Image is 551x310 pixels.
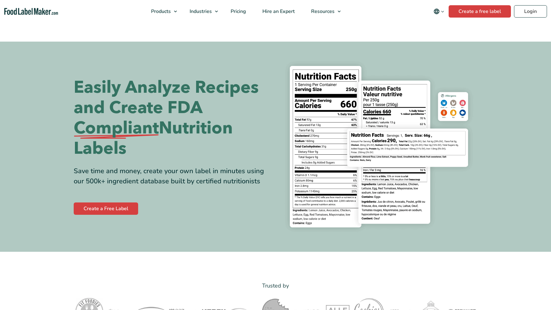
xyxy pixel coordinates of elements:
p: Trusted by [74,281,478,290]
a: Login [514,5,547,18]
span: Products [149,8,171,15]
span: Hire an Expert [261,8,295,15]
a: Create a Free Label [74,202,138,215]
a: Create a free label [449,5,511,18]
a: Food Label Maker homepage [4,8,58,15]
span: Pricing [229,8,247,15]
span: Industries [188,8,212,15]
div: Save time and money, create your own label in minutes using our 500k+ ingredient database built b... [74,166,271,186]
span: Compliant [74,118,159,138]
button: Change language [429,5,449,18]
h1: Easily Analyze Recipes and Create FDA Nutrition Labels [74,77,271,159]
span: Resources [309,8,335,15]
